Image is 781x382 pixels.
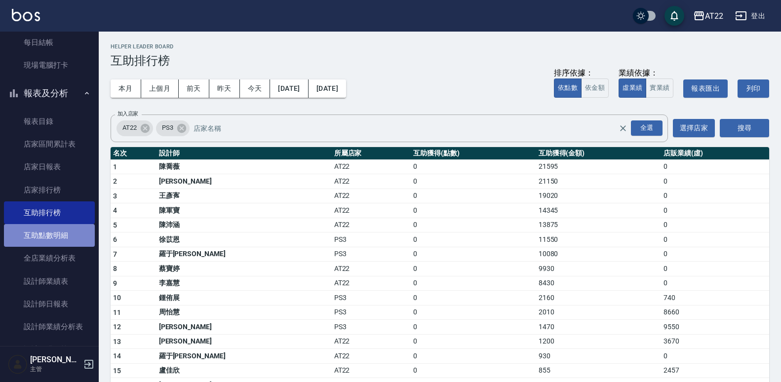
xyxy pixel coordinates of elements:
td: AT22 [332,218,411,232]
td: 2160 [536,291,661,306]
td: 0 [411,363,536,378]
td: PS3 [332,320,411,335]
td: AT22 [332,276,411,291]
a: 全店業績分析表 [4,247,95,269]
td: PS3 [332,232,411,247]
td: 王彥寯 [156,189,332,203]
td: 19020 [536,189,661,203]
button: 報表及分析 [4,80,95,106]
a: 店家日報表 [4,155,95,178]
td: 2010 [536,305,661,320]
td: 0 [661,203,769,218]
button: 昨天 [209,79,240,98]
td: AT22 [332,189,411,203]
button: 登出 [731,7,769,25]
button: Open [629,118,664,138]
a: 設計師業績表 [4,270,95,293]
button: 依點數 [554,78,582,98]
td: [PERSON_NAME] [156,174,332,189]
img: Logo [12,9,40,21]
td: 2457 [661,363,769,378]
a: 報表目錄 [4,110,95,133]
td: 21595 [536,159,661,174]
td: AT22 [332,159,411,174]
input: 店家名稱 [191,119,636,137]
span: PS3 [156,123,179,133]
td: [PERSON_NAME] [156,334,332,349]
td: AT22 [332,203,411,218]
td: 0 [411,247,536,262]
td: 1200 [536,334,661,349]
td: 0 [661,232,769,247]
button: [DATE] [270,79,308,98]
span: 6 [113,235,117,243]
span: 11 [113,308,121,316]
td: 8430 [536,276,661,291]
th: 名次 [111,147,156,160]
td: 徐苡恩 [156,232,332,247]
td: 930 [536,349,661,364]
a: 互助點數明細 [4,224,95,247]
td: 11550 [536,232,661,247]
td: 0 [661,159,769,174]
span: 15 [113,367,121,375]
td: 0 [411,262,536,276]
a: 每日結帳 [4,31,95,54]
th: 店販業績(虛) [661,147,769,160]
a: 設計師排行榜 [4,338,95,361]
td: 0 [411,320,536,335]
span: 5 [113,221,117,229]
button: 前天 [179,79,209,98]
span: 8 [113,265,117,272]
td: PS3 [332,305,411,320]
td: 盧佳欣 [156,363,332,378]
td: 9930 [536,262,661,276]
td: 0 [661,189,769,203]
img: Person [8,354,28,374]
td: 周怡慧 [156,305,332,320]
td: 0 [661,349,769,364]
span: 4 [113,206,117,214]
td: 0 [411,203,536,218]
span: 10 [113,294,121,302]
a: 現場電腦打卡 [4,54,95,76]
td: 陳喬薇 [156,159,332,174]
td: 21150 [536,174,661,189]
td: 0 [411,305,536,320]
td: 1470 [536,320,661,335]
td: 0 [411,232,536,247]
h3: 互助排行榜 [111,54,769,68]
td: 蔡寶婷 [156,262,332,276]
div: AT22 [705,10,723,22]
button: 選擇店家 [673,119,715,137]
td: AT22 [332,174,411,189]
span: 2 [113,177,117,185]
div: 排序依據： [554,68,609,78]
td: 0 [411,174,536,189]
span: 13 [113,338,121,345]
td: 0 [411,218,536,232]
button: 本月 [111,79,141,98]
td: 9550 [661,320,769,335]
button: 報表匯出 [683,79,728,98]
a: 設計師業績分析表 [4,315,95,338]
td: 13875 [536,218,661,232]
td: [PERSON_NAME] [156,320,332,335]
a: 店家排行榜 [4,179,95,201]
button: 依金額 [581,78,609,98]
td: 14345 [536,203,661,218]
td: 740 [661,291,769,306]
button: 實業績 [646,78,673,98]
td: 陳軍寶 [156,203,332,218]
button: 今天 [240,79,271,98]
th: 互助獲得(點數) [411,147,536,160]
td: PS3 [332,291,411,306]
button: 列印 [738,79,769,98]
td: 855 [536,363,661,378]
td: 0 [411,349,536,364]
td: 0 [661,276,769,291]
div: AT22 [117,120,153,136]
td: 0 [411,291,536,306]
a: 設計師日報表 [4,293,95,315]
td: 3670 [661,334,769,349]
